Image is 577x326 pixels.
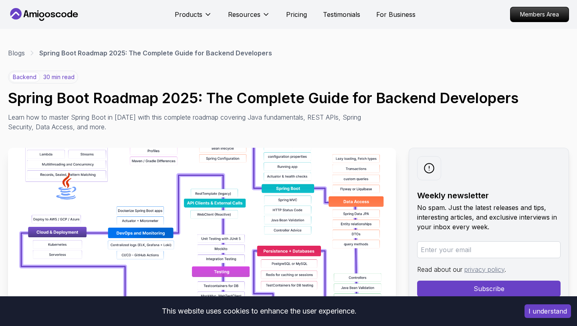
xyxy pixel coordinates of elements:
[286,10,307,19] a: Pricing
[8,112,367,132] p: Learn how to master Spring Boot in [DATE] with this complete roadmap covering Java fundamentals, ...
[175,10,202,19] p: Products
[39,48,272,58] p: Spring Boot Roadmap 2025: The Complete Guide for Backend Developers
[464,265,504,273] a: privacy policy
[525,304,571,318] button: Accept cookies
[9,72,40,82] p: backend
[175,10,212,26] button: Products
[323,10,360,19] a: Testimonials
[6,302,512,320] div: This website uses cookies to enhance the user experience.
[8,48,25,58] a: Blogs
[417,190,561,201] h2: Weekly newsletter
[228,10,270,26] button: Resources
[417,203,561,232] p: No spam. Just the latest releases and tips, interesting articles, and exclusive interviews in you...
[43,73,75,81] p: 30 min read
[417,281,561,297] button: Subscribe
[376,10,416,19] a: For Business
[417,265,561,274] p: Read about our .
[8,90,569,106] h1: Spring Boot Roadmap 2025: The Complete Guide for Backend Developers
[228,10,260,19] p: Resources
[510,7,569,22] a: Members Area
[417,241,561,258] input: Enter your email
